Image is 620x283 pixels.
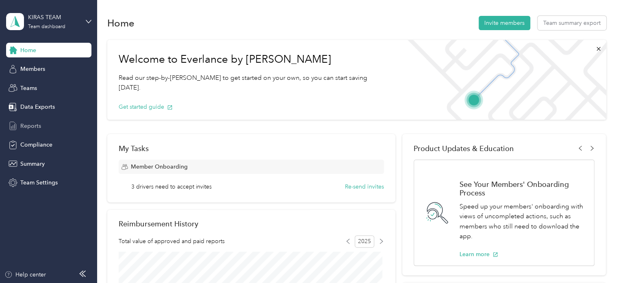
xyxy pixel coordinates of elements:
[107,19,134,27] h1: Home
[20,103,55,111] span: Data Exports
[28,13,79,22] div: KIRAS TEAM
[414,144,514,153] span: Product Updates & Education
[119,237,225,246] span: Total value of approved and paid reports
[20,84,37,92] span: Teams
[20,65,45,73] span: Members
[119,73,388,93] p: Read our step-by-[PERSON_NAME] to get started on your own, so you can start saving [DATE].
[20,178,58,187] span: Team Settings
[355,235,374,248] span: 2025
[399,40,606,120] img: Welcome to everlance
[460,180,585,197] h1: See Your Members' Onboarding Process
[28,24,65,29] div: Team dashboard
[20,140,52,149] span: Compliance
[20,160,45,168] span: Summary
[20,46,36,55] span: Home
[119,103,173,111] button: Get started guide
[460,250,498,259] button: Learn more
[574,237,620,283] iframe: Everlance-gr Chat Button Frame
[119,53,388,66] h1: Welcome to Everlance by [PERSON_NAME]
[479,16,530,30] button: Invite members
[4,270,46,279] button: Help center
[131,182,212,191] span: 3 drivers need to accept invites
[119,219,198,228] h2: Reimbursement History
[119,144,384,153] div: My Tasks
[131,162,188,171] span: Member Onboarding
[538,16,606,30] button: Team summary export
[345,182,384,191] button: Re-send invites
[460,202,585,241] p: Speed up your members' onboarding with views of uncompleted actions, such as members who still ne...
[20,122,41,130] span: Reports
